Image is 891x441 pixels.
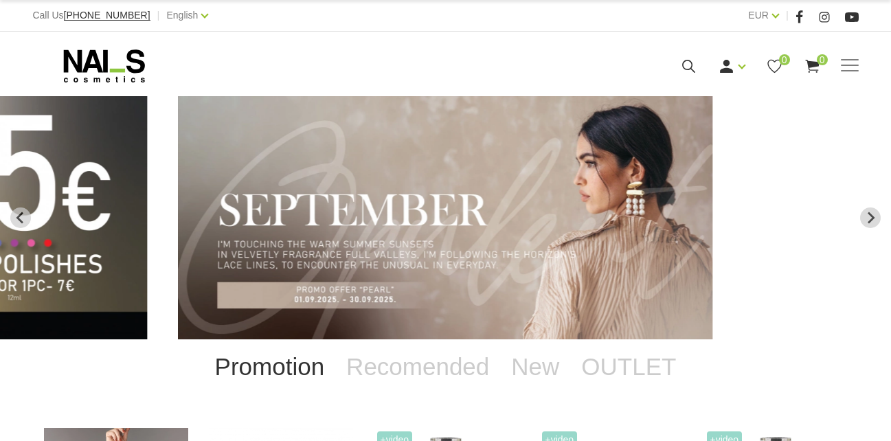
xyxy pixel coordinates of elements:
[804,58,821,75] a: 0
[10,207,31,228] button: Go to last slide
[157,7,160,24] span: |
[64,10,150,21] a: [PHONE_NUMBER]
[748,7,769,23] a: EUR
[860,207,881,228] button: Next slide
[817,54,828,65] span: 0
[500,339,570,394] a: New
[204,339,336,394] a: Promotion
[786,7,789,24] span: |
[779,54,790,65] span: 0
[795,397,884,441] iframe: chat widget
[166,7,198,23] a: English
[335,339,500,394] a: Recomended
[570,339,687,394] a: OUTLET
[766,58,783,75] a: 0
[32,7,150,24] div: Call Us
[178,96,712,339] li: 2 of 12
